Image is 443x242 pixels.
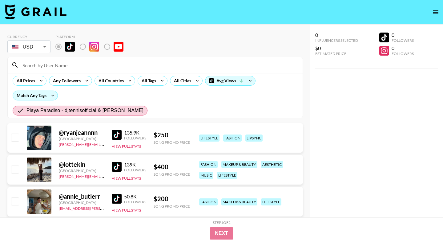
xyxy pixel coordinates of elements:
[112,194,122,204] img: TikTok
[7,34,50,39] div: Currency
[199,198,218,205] div: fashion
[49,76,82,85] div: Any Followers
[59,173,150,179] a: [PERSON_NAME][EMAIL_ADDRESS][DOMAIN_NAME]
[59,168,104,173] div: [GEOGRAPHIC_DATA]
[114,42,123,52] img: YouTube
[59,200,104,205] div: [GEOGRAPHIC_DATA]
[392,32,414,38] div: 0
[261,198,281,205] div: lifestyle
[112,162,122,172] img: TikTok
[112,130,122,140] img: TikTok
[95,76,125,85] div: All Countries
[205,76,255,85] div: Avg Views
[59,161,104,168] div: @ lottekln
[392,45,414,51] div: 0
[138,76,157,85] div: All Tags
[154,131,190,139] div: $ 250
[59,136,104,141] div: [GEOGRAPHIC_DATA]
[59,205,150,211] a: [EMAIL_ADDRESS][PERSON_NAME][DOMAIN_NAME]
[89,42,99,52] img: Instagram
[124,162,146,168] div: 139K
[112,176,141,181] button: View Full Stats
[124,136,146,140] div: Followers
[210,227,233,240] button: Next
[112,144,141,149] button: View Full Stats
[221,161,257,168] div: makeup & beauty
[315,32,358,38] div: 0
[315,51,358,56] div: Estimated Price
[412,211,436,235] iframe: Drift Widget Chat Controller
[26,107,144,114] span: Playa Paradiso - djtennisofficial & [PERSON_NAME]
[59,141,150,147] a: [PERSON_NAME][EMAIL_ADDRESS][DOMAIN_NAME]
[392,38,414,43] div: Followers
[213,220,231,225] div: Step 1 of 2
[55,34,128,39] div: Platform
[199,161,218,168] div: fashion
[170,76,192,85] div: All Cities
[55,40,128,53] div: List locked to TikTok.
[315,45,358,51] div: $0
[217,172,237,179] div: lifestyle
[13,76,36,85] div: All Prices
[154,195,190,203] div: $ 200
[154,163,190,171] div: $ 400
[154,172,190,177] div: Song Promo Price
[124,193,146,200] div: 50.8K
[5,4,66,19] img: Grail Talent
[199,135,219,142] div: lifestyle
[112,208,141,213] button: View Full Stats
[59,129,104,136] div: @ ryanjeannnn
[199,172,213,179] div: music
[124,200,146,204] div: Followers
[223,135,242,142] div: fashion
[124,130,146,136] div: 135.9K
[392,51,414,56] div: Followers
[124,168,146,172] div: Followers
[315,38,358,43] div: Influencers Selected
[154,140,190,145] div: Song Promo Price
[221,198,257,205] div: makeup & beauty
[245,135,263,142] div: lipsync
[429,6,442,18] button: open drawer
[13,91,58,100] div: Match Any Tags
[19,60,299,70] input: Search by User Name
[65,42,75,52] img: TikTok
[154,204,190,209] div: Song Promo Price
[59,193,104,200] div: @ annie_butlerr
[9,41,49,52] div: USD
[261,161,283,168] div: aesthetic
